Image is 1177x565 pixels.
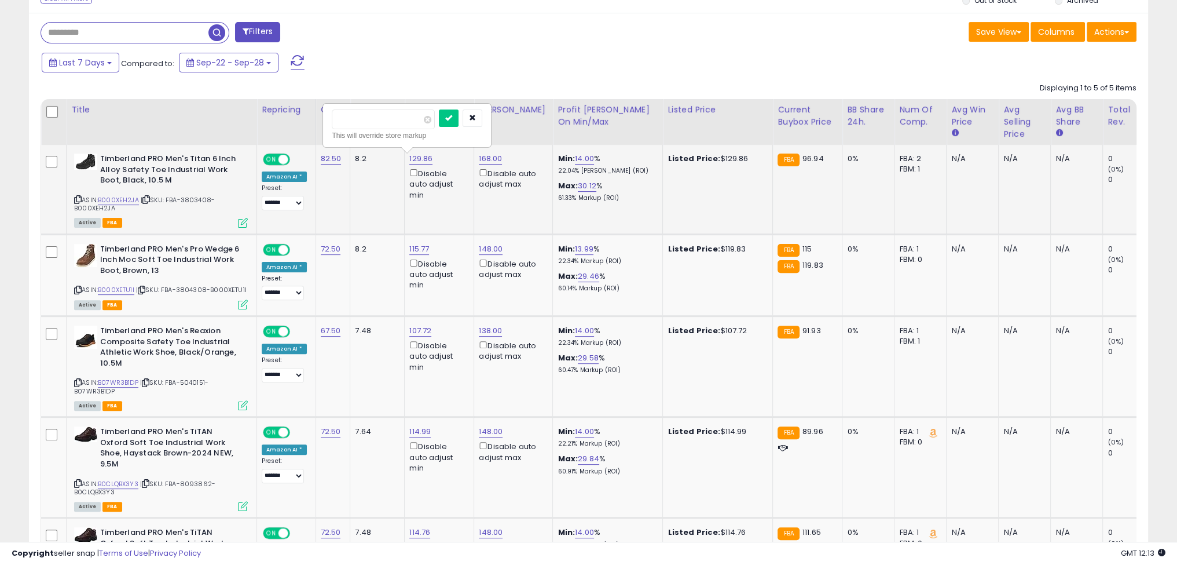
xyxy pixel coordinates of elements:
[1108,244,1154,254] div: 0
[899,104,941,128] div: Num of Comp.
[479,167,544,189] div: Disable auto adjust max
[668,527,720,538] b: Listed Price:
[1121,548,1165,559] span: 2025-10-6 12:13 GMT
[558,366,654,374] p: 60.47% Markup (ROI)
[847,104,889,128] div: BB Share 24h.
[558,181,654,202] div: %
[479,104,548,116] div: [PERSON_NAME]
[668,326,764,336] div: $107.72
[847,427,885,437] div: 0%
[802,325,821,336] span: 91.93
[899,164,937,174] div: FBM: 1
[102,502,122,512] span: FBA
[409,325,431,337] a: 107.72
[321,153,342,165] a: 82.50
[409,153,432,165] a: 129.86
[778,244,799,257] small: FBA
[668,104,768,116] div: Listed Price
[558,454,654,475] div: %
[558,440,654,448] p: 22.21% Markup (ROI)
[1055,244,1094,254] div: N/A
[355,326,395,336] div: 7.48
[262,275,307,301] div: Preset:
[74,218,101,228] span: All listings currently available for purchase on Amazon
[558,427,654,448] div: %
[479,440,544,462] div: Disable auto adjust max
[899,437,937,447] div: FBM: 0
[100,154,241,189] b: Timberland PRO Men's Titan 6 Inch Alloy Safety Toe Industrial Work Boot, Black, 10.5 M
[951,527,989,538] div: N/A
[479,243,503,255] a: 148.00
[899,254,937,265] div: FBM: 0
[951,326,989,336] div: N/A
[74,300,101,310] span: All listings currently available for purchase on Amazon
[899,527,937,538] div: FBA: 1
[778,154,799,166] small: FBA
[409,339,465,373] div: Disable auto adjust min
[479,153,502,165] a: 168.00
[1108,154,1154,164] div: 0
[1108,165,1124,174] small: (0%)
[951,128,958,138] small: Avg Win Price.
[951,104,993,128] div: Avg Win Price
[74,479,215,497] span: | SKU: FBA-8093862-B0CLQBX3Y3
[553,99,663,145] th: The percentage added to the cost of goods (COGS) that forms the calculator for Min & Max prices.
[74,154,97,170] img: 411fHck+rwL._SL40_.jpg
[668,427,764,437] div: $114.99
[321,104,346,116] div: Cost
[321,325,341,337] a: 67.50
[802,243,812,254] span: 115
[74,244,97,267] img: 41Yvw7JY89L._SL40_.jpg
[196,57,264,68] span: Sep-22 - Sep-28
[42,53,119,72] button: Last 7 Days
[1108,427,1154,437] div: 0
[1003,154,1042,164] div: N/A
[558,271,654,293] div: %
[100,244,241,279] b: Timberland PRO Men's Pro Wedge 6 Inch Moc Soft Toe Industrial Work Boot, Brown, 13
[668,244,764,254] div: $119.83
[575,527,594,538] a: 14.00
[74,154,248,227] div: ASIN:
[1087,22,1136,42] button: Actions
[479,426,503,438] a: 148.00
[558,154,654,175] div: %
[12,548,201,559] div: seller snap | |
[98,285,134,295] a: B000XETU1I
[969,22,1029,42] button: Save View
[479,527,503,538] a: 148.00
[409,440,465,473] div: Disable auto adjust min
[951,154,989,164] div: N/A
[102,218,122,228] span: FBA
[558,244,654,265] div: %
[264,155,278,165] span: ON
[558,352,578,363] b: Max:
[578,352,599,364] a: 29.58
[150,548,201,559] a: Privacy Policy
[98,378,138,388] a: B07WR3B1DP
[321,527,341,538] a: 72.50
[262,344,307,354] div: Amazon AI *
[1108,347,1154,357] div: 0
[558,243,575,254] b: Min:
[321,426,341,438] a: 72.50
[558,527,575,538] b: Min:
[321,243,341,255] a: 72.50
[98,479,138,489] a: B0CLQBX3Y3
[899,154,937,164] div: FBA: 2
[778,326,799,338] small: FBA
[558,527,654,549] div: %
[847,154,885,164] div: 0%
[102,300,122,310] span: FBA
[479,339,544,362] div: Disable auto adjust max
[332,130,482,141] div: This will override store markup
[1108,174,1154,185] div: 0
[1003,326,1042,336] div: N/A
[100,326,241,371] b: Timberland PRO Men's Reaxion Composite Safety Toe Industrial Athletic Work Shoe, Black/Orange, 10.5M
[668,325,720,336] b: Listed Price:
[59,57,105,68] span: Last 7 Days
[575,426,594,438] a: 14.00
[1003,527,1042,538] div: N/A
[1055,104,1098,128] div: Avg BB Share
[288,155,307,165] span: OFF
[136,285,247,294] span: | SKU: FBA-3804308-B000XETU1I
